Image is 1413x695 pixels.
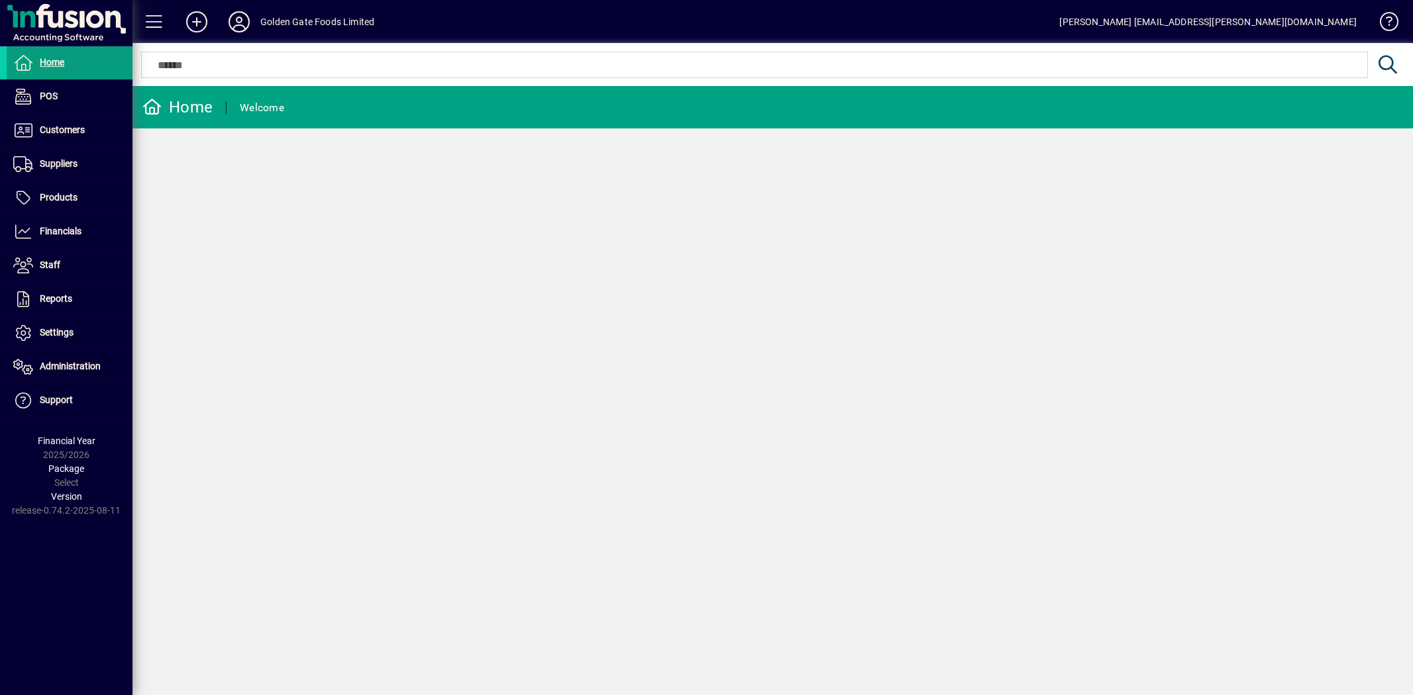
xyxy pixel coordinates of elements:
[7,148,132,181] a: Suppliers
[176,10,218,34] button: Add
[7,215,132,248] a: Financials
[7,283,132,316] a: Reports
[40,394,73,405] span: Support
[40,293,72,304] span: Reports
[7,316,132,349] a: Settings
[38,436,95,446] span: Financial Year
[218,10,260,34] button: Profile
[40,327,74,338] span: Settings
[40,57,64,68] span: Home
[260,11,374,32] div: Golden Gate Foods Limited
[7,249,132,282] a: Staff
[7,80,132,113] a: POS
[40,226,81,236] span: Financials
[40,158,78,169] span: Suppliers
[51,491,82,502] span: Version
[7,384,132,417] a: Support
[7,114,132,147] a: Customers
[40,124,85,135] span: Customers
[7,350,132,383] a: Administration
[142,97,213,118] div: Home
[48,463,84,474] span: Package
[40,259,60,270] span: Staff
[40,91,58,101] span: POS
[240,97,284,118] div: Welcome
[1059,11,1357,32] div: [PERSON_NAME] [EMAIL_ADDRESS][PERSON_NAME][DOMAIN_NAME]
[1370,3,1396,46] a: Knowledge Base
[40,192,78,203] span: Products
[40,361,101,371] span: Administration
[7,181,132,214] a: Products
